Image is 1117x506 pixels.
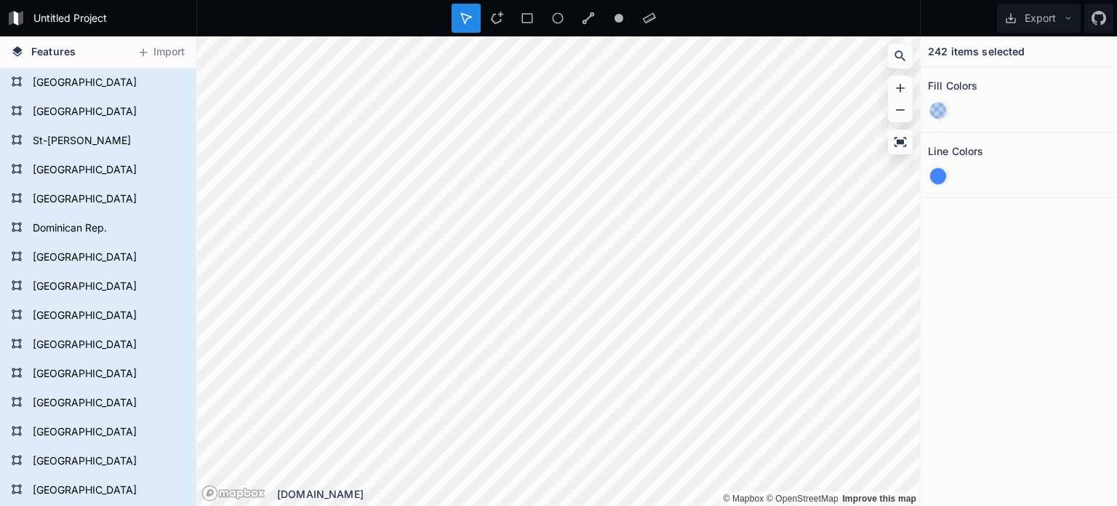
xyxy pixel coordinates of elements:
a: Map feedback [842,494,916,504]
div: [DOMAIN_NAME] [277,486,920,502]
button: Import [129,41,192,64]
h2: Line Colors [928,140,984,162]
span: Features [31,44,76,59]
a: Mapbox [723,494,764,504]
button: Export [997,4,1081,33]
a: OpenStreetMap [766,494,838,504]
a: Mapbox logo [201,485,265,502]
h4: 242 items selected [928,44,1025,59]
h2: Fill Colors [928,74,978,97]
